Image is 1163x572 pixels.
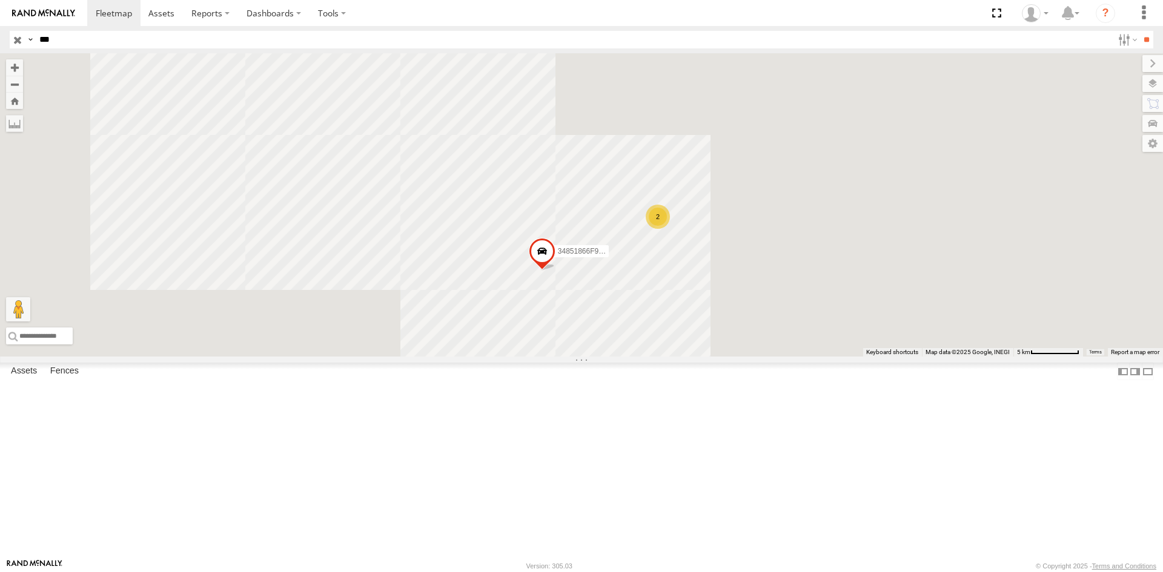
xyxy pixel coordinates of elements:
[6,115,23,132] label: Measure
[1089,350,1102,355] a: Terms
[12,9,75,18] img: rand-logo.svg
[1096,4,1115,23] i: ?
[5,363,43,380] label: Assets
[25,31,35,48] label: Search Query
[866,348,918,357] button: Keyboard shortcuts
[1018,4,1053,22] div: Roberto Garcia
[1092,562,1156,570] a: Terms and Conditions
[646,205,670,229] div: 2
[6,297,30,321] button: Drag Pegman onto the map to open Street View
[6,93,23,109] button: Zoom Home
[6,59,23,76] button: Zoom in
[1142,135,1163,152] label: Map Settings
[1129,363,1141,380] label: Dock Summary Table to the Right
[1113,31,1139,48] label: Search Filter Options
[44,363,85,380] label: Fences
[1013,348,1083,357] button: Map Scale: 5 km per 77 pixels
[558,247,609,255] span: 34851866F9CC
[1142,363,1154,380] label: Hide Summary Table
[6,76,23,93] button: Zoom out
[1036,562,1156,570] div: © Copyright 2025 -
[7,560,62,572] a: Visit our Website
[1117,363,1129,380] label: Dock Summary Table to the Left
[526,562,572,570] div: Version: 305.03
[926,349,1010,355] span: Map data ©2025 Google, INEGI
[1017,349,1030,355] span: 5 km
[1111,349,1159,355] a: Report a map error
